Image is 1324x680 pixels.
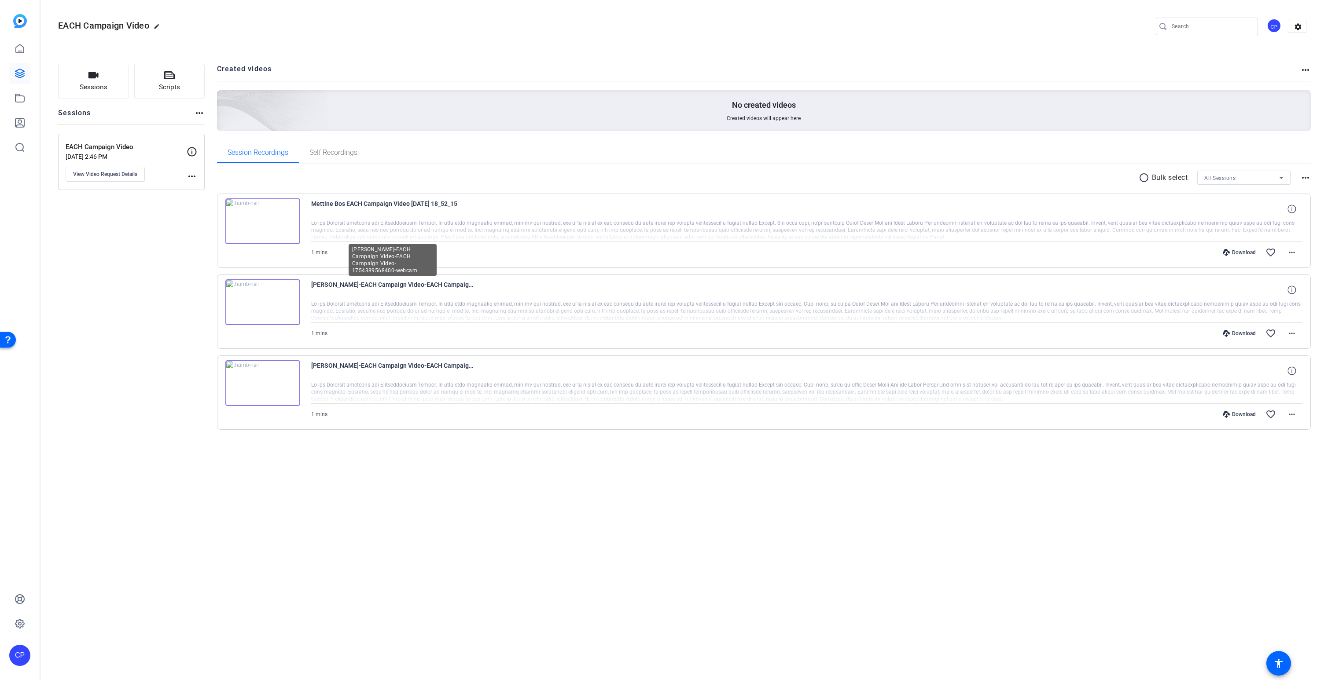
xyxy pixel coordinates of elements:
button: View Video Request Details [66,167,145,182]
mat-icon: more_horiz [1300,172,1311,183]
h2: Sessions [58,108,91,124]
input: Search [1172,21,1251,32]
mat-icon: more_horiz [187,171,197,182]
div: Download [1218,249,1260,256]
img: thumb-nail [225,279,300,325]
span: Mettine Bos EACH Campaign Video [DATE] 18_52_15 [311,198,474,219]
mat-icon: more_horiz [194,108,205,118]
p: EACH Campaign Video [66,142,187,152]
div: Download [1218,330,1260,337]
mat-icon: accessibility [1273,658,1284,669]
ngx-avatar: Chris Pulleyn [1267,18,1282,34]
mat-icon: more_horiz [1287,328,1297,339]
span: All Sessions [1204,175,1236,181]
span: Sessions [80,82,107,92]
p: No created videos [732,100,796,110]
span: [PERSON_NAME]-EACH Campaign Video-EACH Campaign Video-1754389568400-webcam [311,279,474,300]
div: CP [9,645,30,666]
span: Session Recordings [228,149,288,156]
span: Scripts [159,82,180,92]
span: 1 mins [311,330,327,336]
span: View Video Request Details [73,171,137,178]
span: Created videos will appear here [727,115,801,122]
mat-icon: favorite_border [1265,247,1276,258]
img: thumb-nail [225,198,300,244]
span: [PERSON_NAME]-EACH Campaign Video-EACH Campaign Video-1754389088409-webcam [311,360,474,381]
img: Creted videos background [118,3,328,194]
mat-icon: more_horiz [1287,247,1297,258]
h2: Created videos [217,64,1301,81]
mat-icon: radio_button_unchecked [1139,172,1152,183]
button: Sessions [58,64,129,99]
mat-icon: more_horiz [1300,65,1311,75]
span: Self Recordings [309,149,357,156]
mat-icon: favorite_border [1265,328,1276,339]
div: Download [1218,411,1260,418]
img: blue-gradient.svg [13,14,27,28]
button: Scripts [134,64,205,99]
span: 1 mins [311,249,327,256]
mat-icon: settings [1289,20,1307,33]
mat-icon: edit [154,23,164,34]
p: [DATE] 2:46 PM [66,153,187,160]
mat-icon: more_horiz [1287,409,1297,420]
p: Bulk select [1152,172,1188,183]
mat-icon: favorite_border [1265,409,1276,420]
span: 1 mins [311,411,327,417]
span: EACH Campaign Video [58,20,149,31]
div: CP [1267,18,1281,33]
img: thumb-nail [225,360,300,406]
